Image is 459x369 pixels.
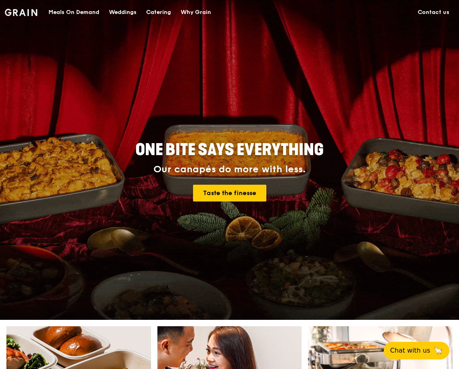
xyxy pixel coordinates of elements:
[413,0,454,24] a: Contact us
[390,346,430,355] span: Chat with us
[176,0,216,24] a: Why Grain
[433,346,443,355] span: 🦙
[141,0,176,24] a: Catering
[48,0,99,24] div: Meals On Demand
[109,0,137,24] div: Weddings
[85,164,374,175] div: Our canapés do more with less.
[135,140,324,160] span: ONE BITE SAYS EVERYTHING
[146,0,171,24] div: Catering
[5,9,37,16] img: Grain
[384,342,449,359] button: Chat with us🦙
[104,0,141,24] a: Weddings
[193,185,266,201] a: Taste the finesse
[181,0,211,24] div: Why Grain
